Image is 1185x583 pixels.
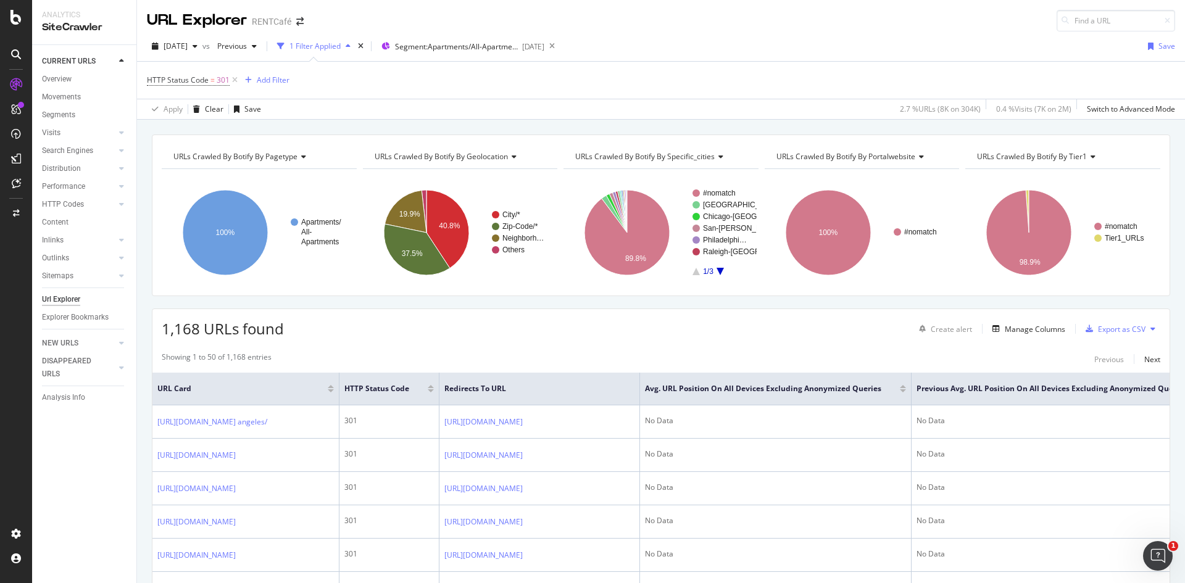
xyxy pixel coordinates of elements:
[1005,324,1065,334] div: Manage Columns
[1105,222,1137,231] text: #nomatch
[42,162,115,175] a: Distribution
[344,548,434,560] div: 301
[157,549,236,561] a: [URL][DOMAIN_NAME]
[363,179,556,286] svg: A chart.
[42,337,115,350] a: NEW URLS
[645,548,906,560] div: No Data
[563,179,757,286] div: A chart.
[1144,352,1160,366] button: Next
[164,41,188,51] span: 2025 Jul. 8th
[42,198,84,211] div: HTTP Codes
[171,147,346,167] h4: URLs Crawled By Botify By pagetype
[502,222,538,231] text: Zip-Code/*
[765,179,958,286] div: A chart.
[42,55,115,68] a: CURRENT URLS
[42,311,109,324] div: Explorer Bookmarks
[645,383,881,394] span: Avg. URL Position On All Devices excluding anonymized queries
[1081,319,1145,339] button: Export as CSV
[575,151,715,162] span: URLs Crawled By Botify By specific_cities
[703,267,713,276] text: 1/3
[252,15,291,28] div: RENTCafé
[157,516,236,528] a: [URL][DOMAIN_NAME]
[212,36,262,56] button: Previous
[900,104,981,114] div: 2.7 % URLs ( 8K on 304K )
[645,415,906,426] div: No Data
[162,318,284,339] span: 1,168 URLs found
[372,147,547,167] h4: URLs Crawled By Botify By geolocation
[157,383,325,394] span: URL Card
[645,449,906,460] div: No Data
[42,216,69,229] div: Content
[1105,234,1144,242] text: Tier1_URLs
[703,236,747,244] text: Philadelphi…
[818,228,838,237] text: 100%
[42,144,115,157] a: Search Engines
[914,319,972,339] button: Create alert
[965,179,1158,286] svg: A chart.
[444,449,523,461] a: [URL][DOMAIN_NAME]
[42,180,85,193] div: Performance
[205,104,223,114] div: Clear
[42,73,128,86] a: Overview
[147,36,202,56] button: [DATE]
[164,104,183,114] div: Apply
[987,321,1065,336] button: Manage Columns
[272,36,355,56] button: 1 Filter Applied
[301,218,341,226] text: Apartments/
[210,75,215,85] span: =
[1020,258,1041,267] text: 98.9%
[502,246,525,254] text: Others
[229,99,261,119] button: Save
[703,212,815,221] text: Chicago-[GEOGRAPHIC_DATA]/*
[42,109,75,122] div: Segments
[344,415,434,426] div: 301
[1082,99,1175,119] button: Switch to Advanced Mode
[395,41,518,52] span: Segment: Apartments/All-Apartments
[645,482,906,493] div: No Data
[1098,324,1145,334] div: Export as CSV
[42,162,81,175] div: Distribution
[1094,354,1124,365] div: Previous
[444,516,523,528] a: [URL][DOMAIN_NAME]
[502,234,544,242] text: Neighborh…
[42,355,104,381] div: DISAPPEARED URLS
[977,151,1087,162] span: URLs Crawled By Botify By tier1
[188,99,223,119] button: Clear
[703,189,736,197] text: #nomatch
[439,221,460,230] text: 40.8%
[157,449,236,461] a: [URL][DOMAIN_NAME]
[157,482,236,495] a: [URL][DOMAIN_NAME]
[162,179,355,286] svg: A chart.
[42,20,127,35] div: SiteCrawler
[301,238,339,246] text: Apartments
[147,75,209,85] span: HTTP Status Code
[212,41,247,51] span: Previous
[42,355,115,381] a: DISAPPEARED URLS
[444,383,616,394] span: Redirects to URL
[444,416,523,428] a: [URL][DOMAIN_NAME]
[522,41,544,52] div: [DATE]
[296,17,304,26] div: arrow-right-arrow-left
[1144,354,1160,365] div: Next
[42,270,73,283] div: Sitemaps
[931,324,972,334] div: Create alert
[355,40,366,52] div: times
[42,293,80,306] div: Url Explorer
[444,549,523,561] a: [URL][DOMAIN_NAME]
[1158,41,1175,51] div: Save
[645,515,906,526] div: No Data
[344,449,434,460] div: 301
[289,41,341,51] div: 1 Filter Applied
[216,228,235,237] text: 100%
[344,482,434,493] div: 301
[217,72,230,89] span: 301
[147,10,247,31] div: URL Explorer
[157,416,267,428] a: [URL][DOMAIN_NAME] angeles/
[703,247,813,256] text: Raleigh-[GEOGRAPHIC_DATA]/*
[401,249,422,258] text: 37.5%
[1168,541,1178,551] span: 1
[703,201,865,209] text: [GEOGRAPHIC_DATA]-[GEOGRAPHIC_DATA]/*
[344,515,434,526] div: 301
